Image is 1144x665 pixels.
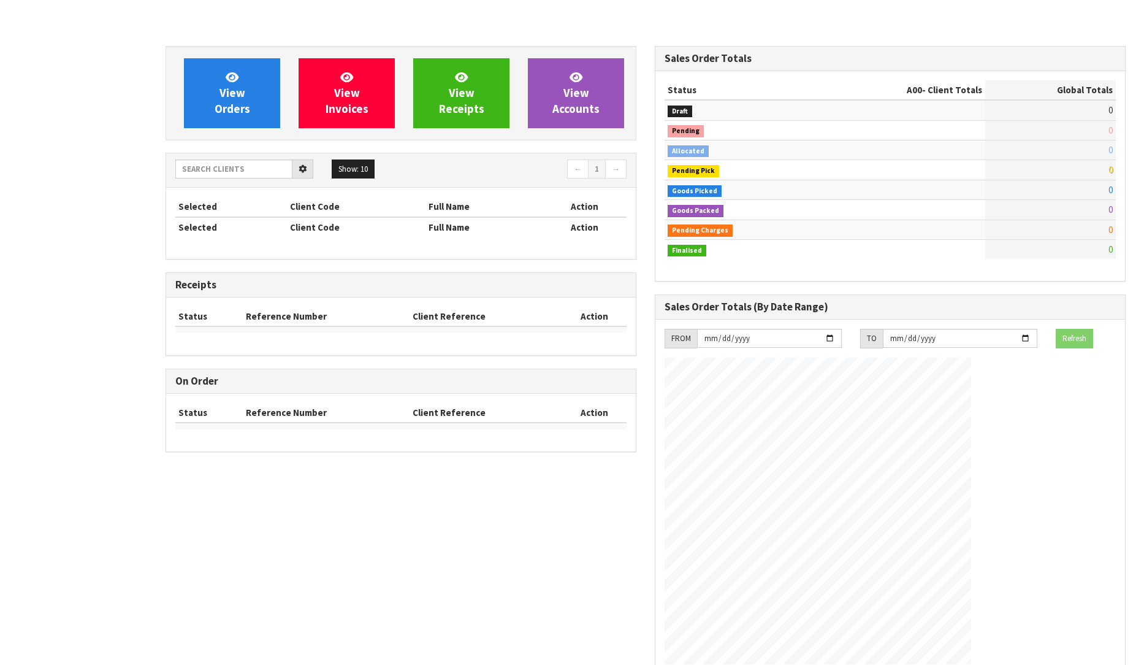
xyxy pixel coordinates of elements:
th: - Client Totals [814,80,985,100]
th: Action [562,307,627,326]
button: Refresh [1056,329,1093,348]
span: View Invoices [326,70,368,116]
th: Client Reference [410,403,562,423]
th: Full Name [425,197,543,217]
a: ViewAccounts [528,58,624,128]
th: Full Name [425,217,543,237]
button: Show: 10 [332,160,375,179]
a: ViewInvoices [299,58,395,128]
a: ViewOrders [184,58,280,128]
th: Client Code [287,217,425,237]
a: → [605,160,627,179]
span: 0 [1108,104,1113,116]
input: Search clients [175,160,292,179]
th: Action [562,403,627,423]
span: 0 [1108,144,1113,156]
span: View Accounts [552,70,600,116]
h3: Sales Order Totals [665,53,1116,64]
h3: On Order [175,375,627,387]
div: FROM [665,329,697,348]
th: Selected [175,197,287,217]
a: ← [567,160,589,179]
span: Goods Picked [668,185,722,198]
th: Status [175,403,243,423]
span: Finalised [668,245,706,257]
span: Goods Packed [668,205,723,217]
div: TO [860,329,883,348]
span: 0 [1108,125,1113,136]
span: View Receipts [439,70,484,116]
th: Status [665,80,814,100]
th: Status [175,307,243,326]
th: Global Totals [985,80,1116,100]
span: 0 [1108,164,1113,175]
th: Action [543,197,627,217]
span: 0 [1108,184,1113,196]
span: Pending Charges [668,225,733,237]
th: Selected [175,217,287,237]
th: Client Code [287,197,425,217]
span: Pending Pick [668,165,719,177]
th: Reference Number [243,403,410,423]
span: 0 [1108,204,1113,215]
th: Client Reference [410,307,562,326]
span: 0 [1108,224,1113,236]
span: View Orders [215,70,250,116]
nav: Page navigation [410,160,627,181]
span: A00 [907,84,922,96]
span: 0 [1108,244,1113,255]
th: Action [543,217,627,237]
h3: Receipts [175,279,627,291]
h3: Sales Order Totals (By Date Range) [665,301,1116,313]
a: ViewReceipts [413,58,509,128]
th: Reference Number [243,307,410,326]
span: Allocated [668,145,709,158]
span: Pending [668,125,704,137]
span: Draft [668,106,692,118]
a: 1 [588,160,606,179]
